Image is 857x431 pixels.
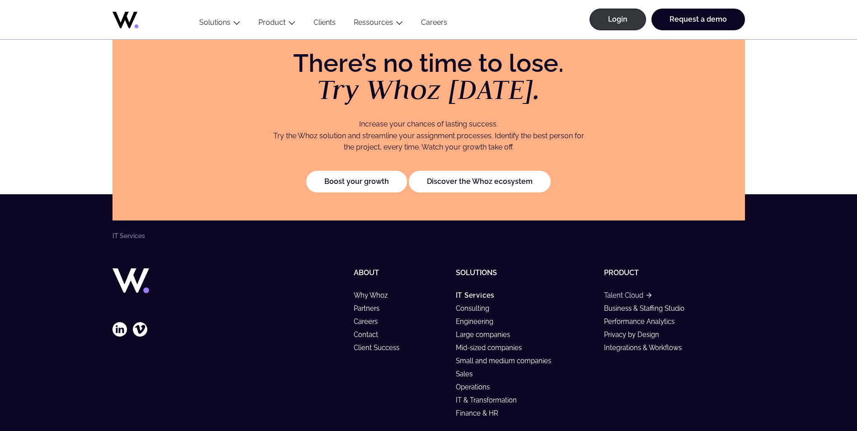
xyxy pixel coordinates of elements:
[304,18,345,30] a: Clients
[456,318,501,325] a: Engineering
[190,18,249,30] button: Solutions
[604,291,651,299] a: Talent Cloud
[797,371,844,418] iframe: Chatbot
[354,291,396,299] a: Why Whoz
[456,305,497,312] a: Consulting
[604,305,693,312] a: Business & Staffing Studio
[456,331,518,338] a: Large companies
[354,268,448,277] h5: About
[651,9,745,30] a: Request a demo
[258,18,286,27] a: Product
[354,318,386,325] a: Careers
[354,305,388,312] a: Partners
[273,118,584,153] p: Increase your chances of lasting success. Try the Whoz solution and streamline your assignment pr...
[456,383,498,391] a: Operations
[273,51,584,103] p: There’s no time to lose.
[317,71,540,108] em: Try Whoz [DATE].
[604,318,683,325] a: Performance Analytics
[456,291,503,299] a: IT Services
[456,396,525,404] a: IT & Transformation
[249,18,304,30] button: Product
[354,18,393,27] a: Ressources
[409,171,551,192] a: Discover the Whoz ecosystem
[456,344,530,351] a: Mid-sized companies
[590,9,646,30] a: Login
[456,268,597,277] h5: Solutions
[604,331,667,338] a: Privacy by Design
[345,18,412,30] button: Ressources
[112,232,145,239] li: IT Services
[306,171,407,192] a: Boost your growth
[456,409,506,417] a: Finance & HR
[412,18,456,30] a: Careers
[456,370,481,378] a: Sales
[604,268,639,277] a: Product
[354,331,386,338] a: Contact
[354,344,407,351] a: Client Success
[112,232,745,239] nav: Breadcrumbs
[456,357,559,365] a: Small and medium companies
[604,344,690,351] a: Integrations & Workflows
